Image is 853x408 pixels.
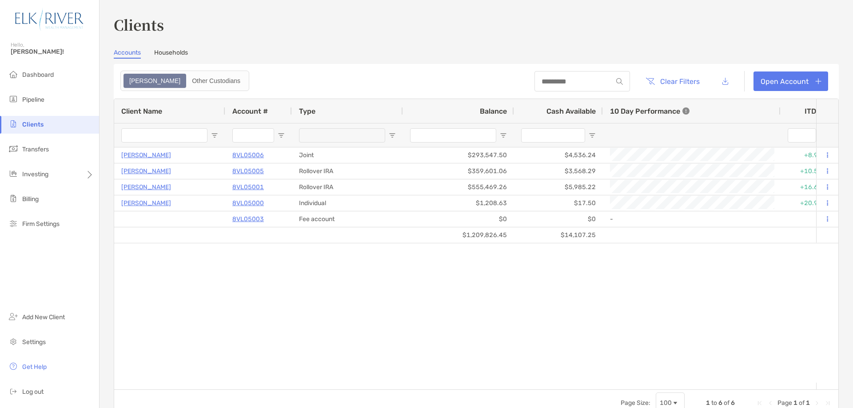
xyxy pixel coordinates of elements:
[114,14,839,35] h3: Clients
[232,198,264,209] a: 8VL05000
[8,119,19,129] img: clients icon
[781,195,834,211] div: +20.90%
[114,49,141,59] a: Accounts
[500,132,507,139] button: Open Filter Menu
[403,195,514,211] div: $1,208.63
[403,179,514,195] div: $555,469.26
[22,96,44,103] span: Pipeline
[788,128,816,143] input: ITD Filter Input
[232,166,264,177] p: 8VL05005
[514,147,603,163] div: $4,536.24
[22,71,54,79] span: Dashboard
[232,107,268,115] span: Account #
[514,195,603,211] div: $17.50
[22,388,44,396] span: Log out
[8,193,19,204] img: billing icon
[8,311,19,322] img: add_new_client icon
[8,336,19,347] img: settings icon
[777,399,792,407] span: Page
[546,107,596,115] span: Cash Available
[11,4,88,36] img: Zoe Logo
[22,121,44,128] span: Clients
[389,132,396,139] button: Open Filter Menu
[799,399,805,407] span: of
[813,400,821,407] div: Next Page
[11,48,94,55] span: [PERSON_NAME]!
[292,179,403,195] div: Rollover IRA
[767,400,774,407] div: Previous Page
[22,338,46,346] span: Settings
[121,128,207,143] input: Client Name Filter Input
[22,195,39,203] span: Billing
[121,107,162,115] span: Client Name
[781,211,834,227] div: 0%
[278,132,285,139] button: Open Filter Menu
[121,166,171,177] a: [PERSON_NAME]
[292,195,403,211] div: Individual
[706,399,710,407] span: 1
[121,182,171,193] a: [PERSON_NAME]
[8,94,19,104] img: pipeline icon
[22,170,48,178] span: Investing
[120,71,249,91] div: segmented control
[403,147,514,163] div: $293,547.50
[753,71,828,91] a: Open Account
[22,220,60,228] span: Firm Settings
[724,399,729,407] span: of
[621,399,650,407] div: Page Size:
[22,146,49,153] span: Transfers
[718,399,722,407] span: 6
[22,313,65,321] span: Add New Client
[8,361,19,372] img: get-help icon
[610,99,690,123] div: 10 Day Performance
[8,69,19,79] img: dashboard icon
[480,107,507,115] span: Balance
[805,107,827,115] div: ITD
[154,49,188,59] a: Households
[514,227,603,243] div: $14,107.25
[793,399,797,407] span: 1
[731,399,735,407] span: 6
[824,400,831,407] div: Last Page
[8,218,19,229] img: firm-settings icon
[514,163,603,179] div: $3,568.29
[711,399,717,407] span: to
[756,400,763,407] div: First Page
[589,132,596,139] button: Open Filter Menu
[8,386,19,396] img: logout icon
[292,147,403,163] div: Joint
[521,128,585,143] input: Cash Available Filter Input
[121,198,171,209] a: [PERSON_NAME]
[403,227,514,243] div: $1,209,826.45
[292,211,403,227] div: Fee account
[187,75,245,87] div: Other Custodians
[121,150,171,161] a: [PERSON_NAME]
[124,75,185,87] div: Zoe
[616,78,623,85] img: input icon
[403,211,514,227] div: $0
[22,363,47,371] span: Get Help
[660,399,672,407] div: 100
[232,214,264,225] a: 8VL05003
[610,212,773,226] div: -
[8,143,19,154] img: transfers icon
[403,163,514,179] div: $359,601.06
[781,163,834,179] div: +10.58%
[639,71,706,91] button: Clear Filters
[232,182,264,193] a: 8VL05001
[232,150,264,161] a: 8VL05006
[781,147,834,163] div: +8.90%
[211,132,218,139] button: Open Filter Menu
[806,399,810,407] span: 1
[299,107,315,115] span: Type
[8,168,19,179] img: investing icon
[292,163,403,179] div: Rollover IRA
[232,128,274,143] input: Account # Filter Input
